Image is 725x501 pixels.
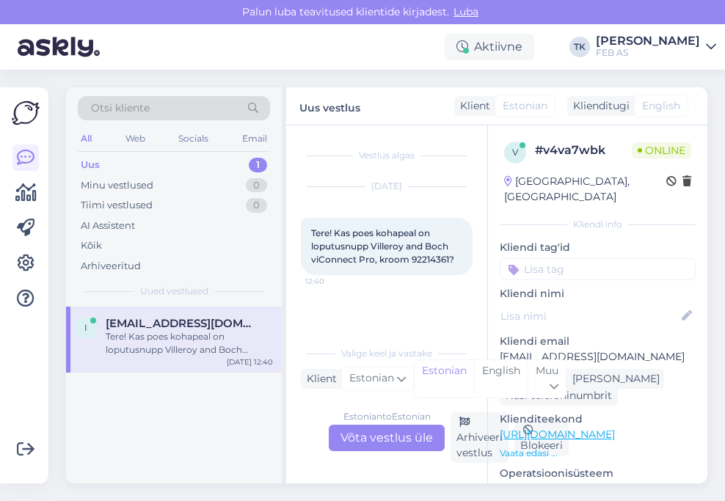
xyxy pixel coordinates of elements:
div: Minu vestlused [81,178,153,193]
p: Kliendi tag'id [500,240,696,255]
span: Online [632,142,691,158]
input: Lisa nimi [500,308,679,324]
div: Socials [175,129,211,148]
span: Luba [449,5,483,18]
div: 1 [249,158,267,172]
div: Võta vestlus üle [329,425,445,451]
span: English [642,98,680,114]
div: Uus [81,158,100,172]
img: Askly Logo [12,99,40,127]
div: Tiimi vestlused [81,198,153,213]
p: [EMAIL_ADDRESS][DOMAIN_NAME] [500,349,696,365]
label: Uus vestlus [299,96,360,116]
div: Aktiivne [445,34,534,60]
span: Estonian [503,98,547,114]
p: Klienditeekond [500,412,696,427]
div: All [78,129,95,148]
a: [PERSON_NAME]FEB AS [596,35,716,59]
div: Klient [301,371,337,387]
div: Valige keel ja vastake [301,347,473,360]
input: Lisa tag [500,258,696,280]
div: Email [239,129,270,148]
div: # v4va7wbk [535,142,632,159]
span: Estonian [349,370,394,387]
p: Windows 10 [500,481,696,497]
div: [DATE] [301,180,473,193]
div: Vestlus algas [301,149,473,162]
div: AI Assistent [81,219,135,233]
div: [PERSON_NAME] [566,371,660,387]
div: Kõik [81,238,102,253]
p: Vaata edasi ... [500,447,696,460]
div: [PERSON_NAME] [596,35,700,47]
a: [URL][DOMAIN_NAME] [500,428,615,441]
div: FEB AS [596,47,700,59]
div: 0 [246,178,267,193]
div: Klienditugi [567,98,630,114]
span: Uued vestlused [140,285,208,298]
div: Kliendi info [500,218,696,231]
p: Kliendi nimi [500,286,696,301]
span: info@agrimaster.ee [106,317,258,330]
span: i [84,322,87,333]
div: Estonian [415,360,474,398]
div: Arhiveeritud [81,259,141,274]
p: Operatsioonisüsteem [500,466,696,481]
div: Tere! Kas poes kohapeal on loputusnupp Villeroy and Boch viConnect Pro, kroom 92214361? [106,330,273,356]
p: Kliendi email [500,334,696,349]
div: [DATE] 12:40 [227,356,273,367]
span: Tere! Kas poes kohapeal on loputusnupp Villeroy and Boch viConnect Pro, kroom 92214361? [311,227,454,265]
span: Otsi kliente [91,100,150,116]
div: Web [123,129,148,148]
div: English [474,360,528,398]
div: Arhiveeri vestlus [451,412,509,463]
div: Estonian to Estonian [343,410,431,423]
div: Klient [454,98,490,114]
div: TK [569,37,590,57]
span: Muu [536,364,558,377]
div: 0 [246,198,267,213]
div: [GEOGRAPHIC_DATA], [GEOGRAPHIC_DATA] [504,174,666,205]
span: v [512,147,518,158]
span: 12:40 [305,276,360,287]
